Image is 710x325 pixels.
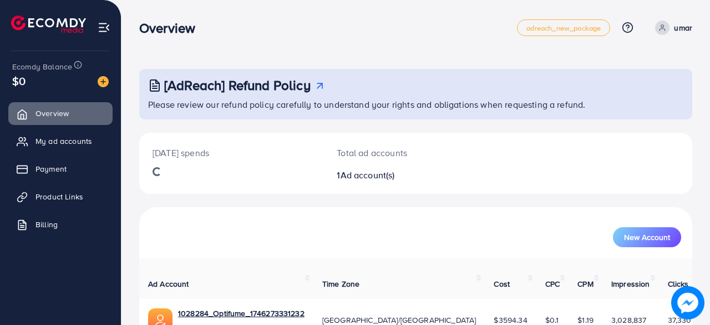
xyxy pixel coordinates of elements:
[153,146,310,159] p: [DATE] spends
[651,21,692,35] a: umar
[12,61,72,72] span: Ecomdy Balance
[98,76,109,87] img: image
[8,186,113,208] a: Product Links
[577,278,593,289] span: CPM
[668,278,689,289] span: Clicks
[337,170,448,181] h2: 1
[11,16,86,33] img: logo
[545,278,560,289] span: CPC
[517,19,610,36] a: adreach_new_package
[178,308,305,319] a: 1028284_Optifume_1746273331232
[337,146,448,159] p: Total ad accounts
[164,77,311,93] h3: [AdReach] Refund Policy
[341,169,395,181] span: Ad account(s)
[8,102,113,124] a: Overview
[35,163,67,174] span: Payment
[494,278,510,289] span: Cost
[12,73,26,89] span: $0
[8,130,113,152] a: My ad accounts
[98,21,110,34] img: menu
[8,213,113,236] a: Billing
[148,278,189,289] span: Ad Account
[624,233,670,241] span: New Account
[8,158,113,180] a: Payment
[139,20,204,36] h3: Overview
[674,21,692,34] p: umar
[35,191,83,202] span: Product Links
[526,24,601,32] span: adreach_new_package
[671,286,704,319] img: image
[322,278,359,289] span: Time Zone
[35,219,58,230] span: Billing
[611,278,650,289] span: Impression
[148,98,686,111] p: Please review our refund policy carefully to understand your rights and obligations when requesti...
[613,227,681,247] button: New Account
[35,108,69,119] span: Overview
[35,136,92,147] span: My ad accounts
